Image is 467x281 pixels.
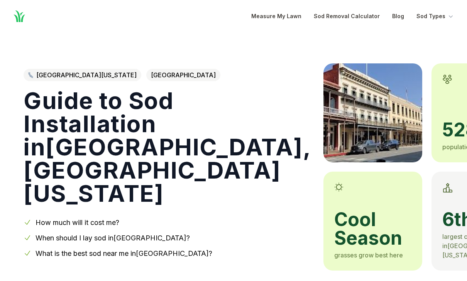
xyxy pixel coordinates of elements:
span: grasses grow best here [334,251,403,259]
a: Sod Removal Calculator [314,12,380,21]
a: Blog [392,12,404,21]
a: When should I lay sod in[GEOGRAPHIC_DATA]? [36,234,190,242]
a: How much will it cost me? [36,218,119,227]
img: A picture of Sacramento [323,63,422,162]
span: [GEOGRAPHIC_DATA] [146,69,220,81]
button: Sod Types [416,12,455,21]
a: Measure My Lawn [251,12,301,21]
a: [GEOGRAPHIC_DATA][US_STATE] [24,69,141,81]
span: cool season [334,210,411,247]
img: Northern California state outline [28,72,33,78]
a: What is the best sod near me in[GEOGRAPHIC_DATA]? [36,249,212,257]
h1: Guide to Sod Installation in [GEOGRAPHIC_DATA] , [GEOGRAPHIC_DATA][US_STATE] [24,89,311,205]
